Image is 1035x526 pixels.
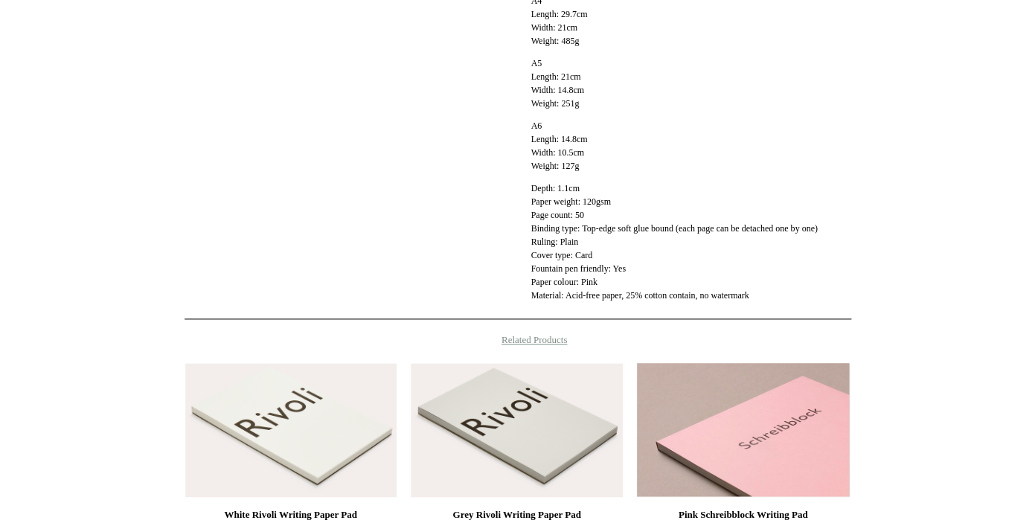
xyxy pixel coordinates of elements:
[641,505,845,523] div: Pink Schreibblock Writing Pad
[185,363,397,497] a: White Rivoli Writing Paper Pad White Rivoli Writing Paper Pad
[411,363,622,497] img: Grey Rivoli Writing Paper Pad
[531,182,850,302] p: Depth: 1.1cm Paper weight: 120gsm Page count: 50 Binding type: Top-edge soft glue bound (each pag...
[531,57,850,110] p: A5 Length: 21cm Width: 14.8cm Weight: 251g
[414,505,618,523] div: Grey Rivoli Writing Paper Pad
[189,505,393,523] div: White Rivoli Writing Paper Pad
[146,334,890,346] h4: Related Products
[185,363,397,497] img: White Rivoli Writing Paper Pad
[531,119,850,173] p: A6 Length: 14.8cm Width: 10.5cm Weight: 127g
[637,363,848,497] img: Pink Schreibblock Writing Pad
[411,363,622,497] a: Grey Rivoli Writing Paper Pad Grey Rivoli Writing Paper Pad
[637,363,848,497] a: Pink Schreibblock Writing Pad Pink Schreibblock Writing Pad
